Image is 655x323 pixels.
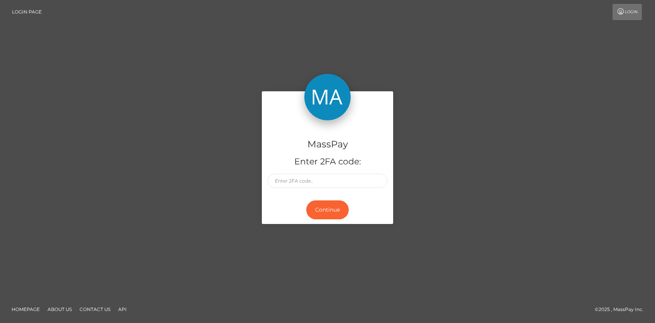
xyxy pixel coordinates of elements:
h4: MassPay [268,138,387,151]
input: Enter 2FA code.. [268,174,387,188]
a: API [115,303,130,315]
div: © 2025 , MassPay Inc. [595,305,649,314]
a: Contact Us [76,303,114,315]
img: MassPay [304,74,351,120]
a: Homepage [8,303,43,315]
a: Login [613,4,642,20]
a: Login Page [12,4,42,20]
a: About Us [44,303,75,315]
button: Continue [306,200,349,219]
h5: Enter 2FA code: [268,156,387,168]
